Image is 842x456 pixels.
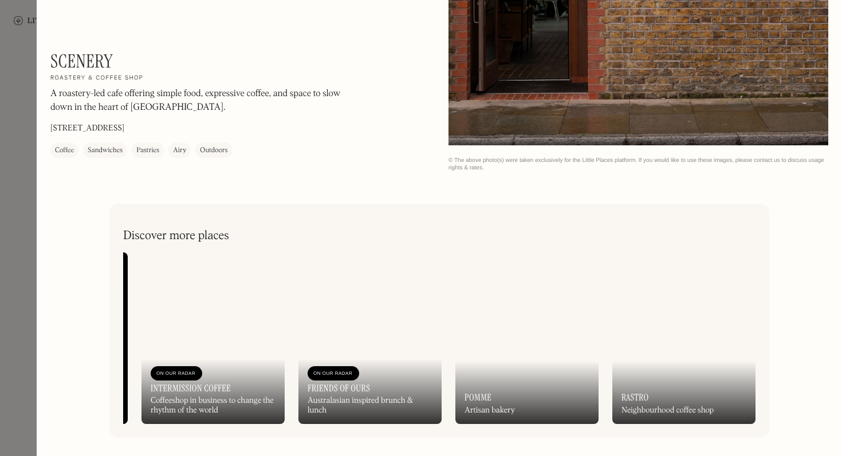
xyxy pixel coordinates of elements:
h2: Roastery & coffee shop [50,74,143,82]
div: On Our Radar [156,368,196,379]
h3: Rastro [621,392,649,403]
h3: Friends of Ours [308,383,370,394]
div: Pastries [136,145,159,156]
div: Neighbourhood coffee shop [621,406,714,415]
p: A roastery-led cafe offering simple food, expressive coffee, and space to slow down in the heart ... [50,87,360,114]
div: © The above photo(s) were taken exclusively for the Little Places platform. If you would like to ... [448,157,828,172]
div: Sandwiches [88,145,123,156]
a: On Our RadarIntermission CoffeeCoffeeshop in business to change the rhythm of the world [141,252,285,424]
div: Outdoors [200,145,227,156]
p: [STREET_ADDRESS] [50,122,124,134]
div: Coffeeshop in business to change the rhythm of the world [151,396,276,415]
h1: Scenery [50,50,113,72]
a: PommeArtisan bakery [455,252,599,424]
a: On Our RadarFriends of OursAustralasian inspired brunch & lunch [298,252,442,424]
h2: Discover more places [123,229,229,243]
div: On Our Radar [313,368,353,379]
div: Coffee [55,145,74,156]
h3: Pomme [465,392,491,403]
div: Airy [173,145,186,156]
div: Artisan bakery [465,406,515,415]
h3: Intermission Coffee [151,383,231,394]
a: RastroNeighbourhood coffee shop [612,252,756,424]
div: Australasian inspired brunch & lunch [308,396,432,415]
